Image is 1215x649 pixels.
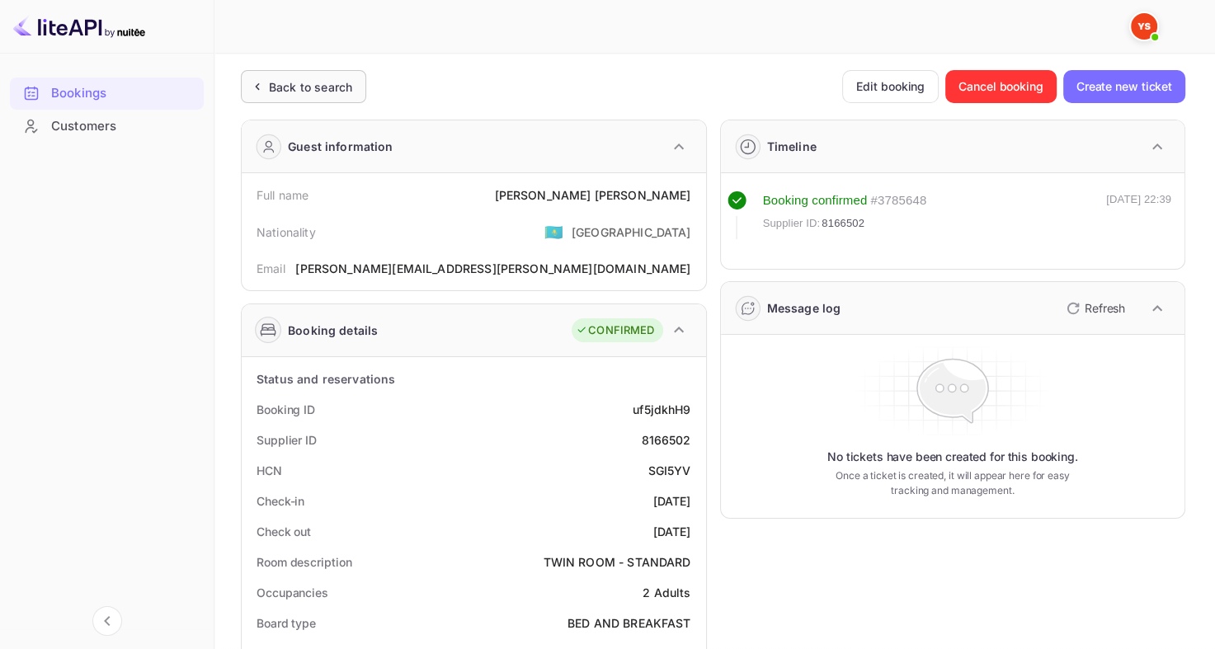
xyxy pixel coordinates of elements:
div: Check-in [257,492,304,510]
img: Yandex Support [1131,13,1157,40]
button: Refresh [1057,295,1132,322]
div: Booking ID [257,401,315,418]
button: Create new ticket [1063,70,1185,103]
div: Supplier ID [257,431,317,449]
a: Customers [10,111,204,141]
div: Board type [257,614,316,632]
span: Supplier ID: [763,215,821,232]
div: Check out [257,523,311,540]
div: Timeline [767,138,817,155]
div: Booking details [288,322,378,339]
div: # 3785648 [870,191,926,210]
div: [DATE] [653,492,691,510]
div: [DATE] 22:39 [1106,191,1171,239]
div: TWIN ROOM - STANDARD [544,553,691,571]
div: CONFIRMED [576,322,654,339]
div: 8166502 [641,431,690,449]
button: Edit booking [842,70,939,103]
p: No tickets have been created for this booking. [827,449,1078,465]
div: Bookings [10,78,204,110]
div: Guest information [288,138,393,155]
div: Back to search [269,78,352,96]
div: Full name [257,186,308,204]
div: Customers [51,117,195,136]
div: Room description [257,553,351,571]
div: Email [257,260,285,277]
div: Message log [767,299,841,317]
a: Bookings [10,78,204,108]
div: Occupancies [257,584,328,601]
span: United States [544,217,563,247]
div: uf5jdkhH9 [633,401,690,418]
div: [DATE] [653,523,691,540]
div: HCN [257,462,282,479]
img: LiteAPI logo [13,13,145,40]
div: SGI5YV [648,462,691,479]
div: Bookings [51,84,195,103]
div: [PERSON_NAME] [PERSON_NAME] [494,186,690,204]
div: Customers [10,111,204,143]
div: Status and reservations [257,370,395,388]
p: Refresh [1085,299,1125,317]
p: Once a ticket is created, it will appear here for easy tracking and management. [828,468,1076,498]
span: 8166502 [822,215,864,232]
div: Booking confirmed [763,191,868,210]
button: Cancel booking [945,70,1057,103]
div: Nationality [257,223,316,241]
div: [PERSON_NAME][EMAIL_ADDRESS][PERSON_NAME][DOMAIN_NAME] [295,260,690,277]
div: 2 Adults [643,584,690,601]
button: Collapse navigation [92,606,122,636]
div: [GEOGRAPHIC_DATA] [572,223,691,241]
div: BED AND BREAKFAST [567,614,691,632]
